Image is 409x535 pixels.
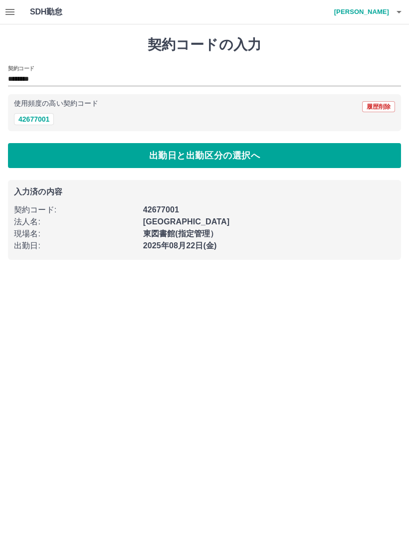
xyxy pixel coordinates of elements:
[14,100,98,107] p: 使用頻度の高い契約コード
[362,101,395,112] button: 履歴削除
[14,240,137,252] p: 出勤日 :
[14,188,395,196] p: 入力済の内容
[14,204,137,216] p: 契約コード :
[143,205,179,214] b: 42677001
[143,229,218,238] b: 東図書館(指定管理）
[8,143,401,168] button: 出勤日と出勤区分の選択へ
[8,64,34,72] h2: 契約コード
[14,216,137,228] p: 法人名 :
[14,228,137,240] p: 現場名 :
[8,36,401,53] h1: 契約コードの入力
[14,113,54,125] button: 42677001
[143,241,217,250] b: 2025年08月22日(金)
[143,217,230,226] b: [GEOGRAPHIC_DATA]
